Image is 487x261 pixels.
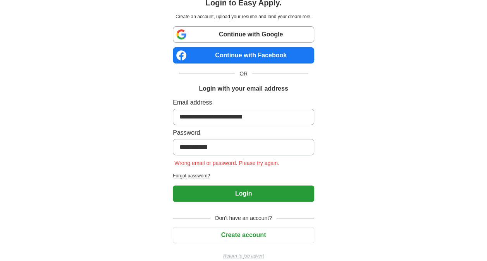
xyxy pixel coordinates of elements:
span: Wrong email or password. Please try again. [173,160,281,166]
span: OR [235,70,252,78]
a: Continue with Google [173,26,314,43]
p: Create an account, upload your resume and land your dream role. [174,13,313,20]
h1: Login with your email address [199,84,288,93]
span: Don't have an account? [210,214,277,222]
button: Create account [173,227,314,243]
button: Login [173,185,314,202]
a: Create account [173,232,314,238]
a: Return to job advert [173,252,314,259]
a: Forgot password? [173,172,314,179]
a: Continue with Facebook [173,47,314,64]
label: Email address [173,98,314,107]
label: Password [173,128,314,137]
